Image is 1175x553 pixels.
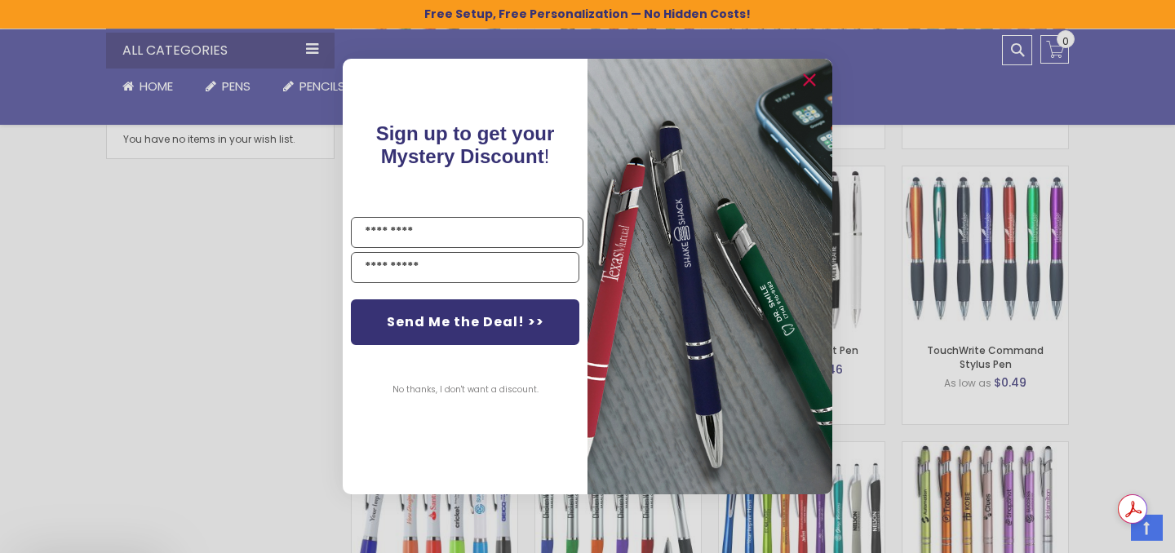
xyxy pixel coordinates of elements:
[376,122,555,167] span: Sign up to get your Mystery Discount
[796,67,822,93] button: Close dialog
[351,299,579,345] button: Send Me the Deal! >>
[351,252,579,283] input: YOUR EMAIL
[384,369,547,410] button: No thanks, I don't want a discount.
[376,122,555,167] span: !
[1040,509,1175,553] iframe: Google Customer Reviews
[587,59,832,493] img: 081b18bf-2f98-4675-a917-09431eb06994.jpeg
